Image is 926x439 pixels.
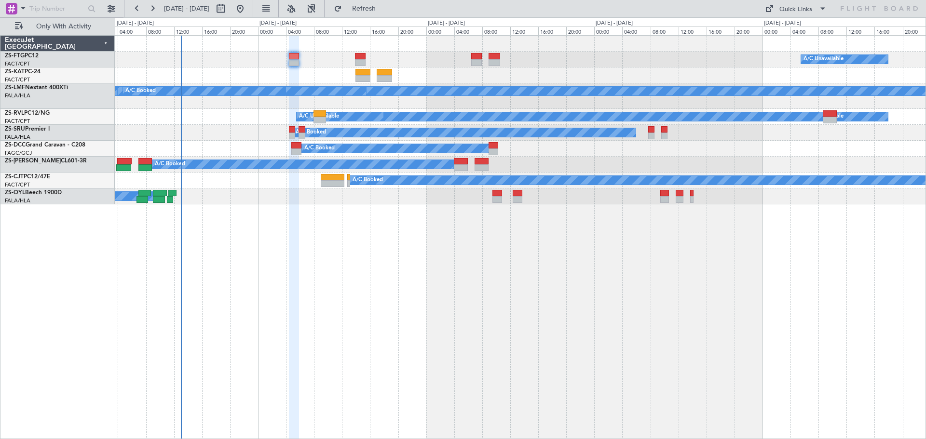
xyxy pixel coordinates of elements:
[874,27,902,35] div: 16:00
[155,157,185,172] div: A/C Booked
[779,5,812,14] div: Quick Links
[596,19,633,27] div: [DATE] - [DATE]
[5,53,25,59] span: ZS-FTG
[846,27,874,35] div: 12:00
[5,126,50,132] a: ZS-SRUPremier I
[651,27,679,35] div: 08:00
[11,19,105,34] button: Only With Activity
[344,5,384,12] span: Refresh
[5,60,30,67] a: FACT/CPT
[764,19,801,27] div: [DATE] - [DATE]
[342,27,370,35] div: 12:00
[426,27,454,35] div: 00:00
[5,85,25,91] span: ZS-LMF
[299,109,339,124] div: A/C Unavailable
[454,27,482,35] div: 04:00
[803,52,844,67] div: A/C Unavailable
[679,27,707,35] div: 12:00
[5,69,25,75] span: ZS-KAT
[760,1,831,16] button: Quick Links
[538,27,566,35] div: 16:00
[230,27,258,35] div: 20:00
[125,84,156,98] div: A/C Booked
[5,174,50,180] a: ZS-CJTPC12/47E
[5,118,30,125] a: FACT/CPT
[5,85,68,91] a: ZS-LMFNextant 400XTi
[329,1,387,16] button: Refresh
[370,27,398,35] div: 16:00
[5,142,85,148] a: ZS-DCCGrand Caravan - C208
[25,23,102,30] span: Only With Activity
[29,1,85,16] input: Trip Number
[566,27,594,35] div: 20:00
[5,174,24,180] span: ZS-CJT
[202,27,230,35] div: 16:00
[5,76,30,83] a: FACT/CPT
[594,27,622,35] div: 00:00
[5,142,26,148] span: ZS-DCC
[707,27,735,35] div: 16:00
[790,27,818,35] div: 04:00
[174,27,202,35] div: 12:00
[304,141,335,156] div: A/C Booked
[735,27,763,35] div: 20:00
[5,149,32,157] a: FAGC/GCJ
[482,27,510,35] div: 08:00
[259,19,297,27] div: [DATE] - [DATE]
[5,190,25,196] span: ZS-OYL
[818,27,846,35] div: 08:00
[5,92,30,99] a: FALA/HLA
[118,27,146,35] div: 04:00
[164,4,209,13] span: [DATE] - [DATE]
[763,27,790,35] div: 00:00
[510,27,538,35] div: 12:00
[5,110,24,116] span: ZS-RVL
[5,190,62,196] a: ZS-OYLBeech 1900D
[5,181,30,188] a: FACT/CPT
[5,197,30,204] a: FALA/HLA
[5,158,61,164] span: ZS-[PERSON_NAME]
[5,53,39,59] a: ZS-FTGPC12
[314,27,342,35] div: 08:00
[5,110,50,116] a: ZS-RVLPC12/NG
[5,126,25,132] span: ZS-SRU
[146,27,174,35] div: 08:00
[353,173,383,187] div: A/C Booked
[258,27,286,35] div: 00:00
[5,158,87,164] a: ZS-[PERSON_NAME]CL601-3R
[117,19,154,27] div: [DATE] - [DATE]
[5,69,41,75] a: ZS-KATPC-24
[622,27,650,35] div: 04:00
[286,27,314,35] div: 04:00
[5,133,30,141] a: FALA/HLA
[398,27,426,35] div: 20:00
[428,19,465,27] div: [DATE] - [DATE]
[296,125,326,140] div: A/C Booked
